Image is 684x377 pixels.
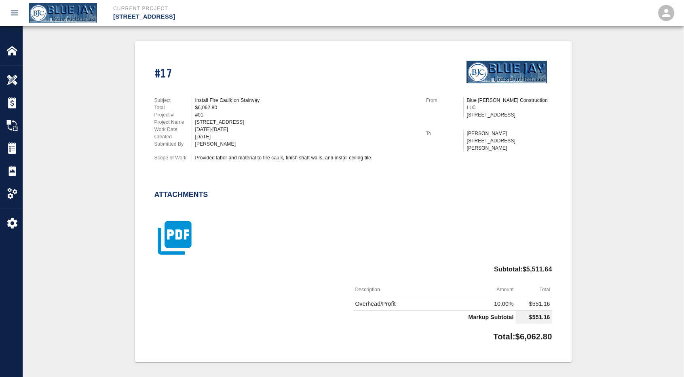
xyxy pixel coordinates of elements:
[426,97,463,104] p: From
[467,97,552,111] p: Blue [PERSON_NAME] Construction LLC
[154,97,192,104] p: Subject
[195,97,416,104] div: Install Fire Caulk on Stairway
[353,297,439,311] td: Overhead/Profit
[154,154,192,161] p: Scope of Work
[195,154,416,161] div: Provided labor and material to fire caulk, finish shaft walls, and install ceiling tile.
[438,282,515,297] th: Amount
[467,137,552,152] p: [STREET_ADDRESS][PERSON_NAME]
[516,282,552,297] th: Total
[516,311,552,324] td: $551.16
[195,126,416,133] div: [DATE]-[DATE]
[467,61,547,83] img: Blue Jay Construction LLC
[467,111,552,119] p: [STREET_ADDRESS]
[644,338,684,377] iframe: Chat Widget
[29,3,97,22] img: Blue Jay Construction LLC
[5,3,24,23] button: open drawer
[494,261,552,282] p: Subtotal: $5,511.64
[154,133,192,140] p: Created
[426,130,463,137] p: To
[154,67,172,80] h1: #17
[154,126,192,133] p: Work Date
[516,297,552,311] td: $551.16
[493,327,552,343] p: Total: $6,062.80
[195,140,416,148] div: [PERSON_NAME]
[154,191,208,199] h2: Attachments
[154,104,192,111] p: Total
[154,119,192,126] p: Project Name
[195,104,416,111] div: $6,062.80
[113,5,386,12] p: Current Project
[438,297,515,311] td: 10.00%
[154,111,192,119] p: Project #
[113,12,386,21] p: [STREET_ADDRESS]
[467,130,552,137] p: [PERSON_NAME]
[195,111,416,119] div: #01
[353,311,516,324] td: Markup Subtotal
[195,119,416,126] div: [STREET_ADDRESS]
[154,140,192,148] p: Submitted By
[353,282,439,297] th: Description
[195,133,416,140] div: [DATE]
